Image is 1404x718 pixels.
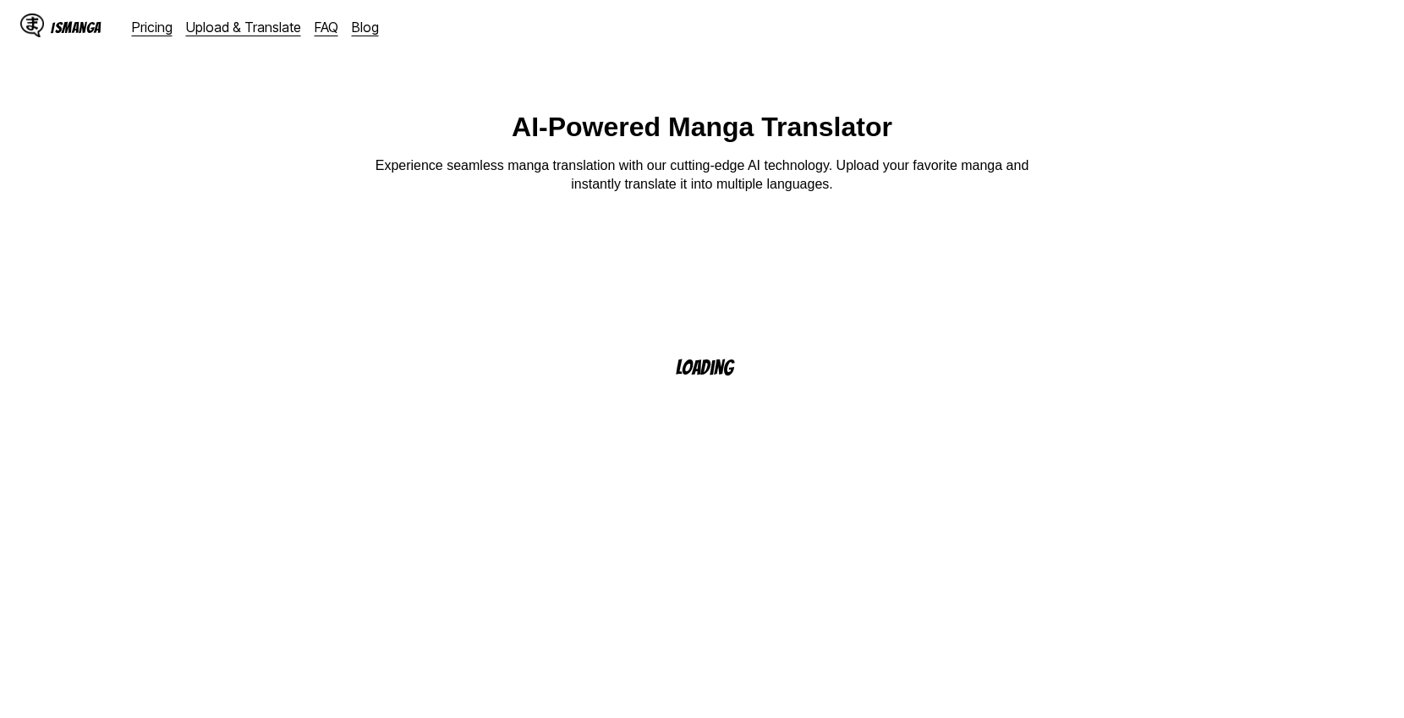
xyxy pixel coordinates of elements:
[676,357,755,378] p: Loading
[364,156,1040,195] p: Experience seamless manga translation with our cutting-edge AI technology. Upload your favorite m...
[186,19,301,36] a: Upload & Translate
[352,19,379,36] a: Blog
[512,112,892,143] h1: AI-Powered Manga Translator
[20,14,44,37] img: IsManga Logo
[20,14,132,41] a: IsManga LogoIsManga
[51,19,101,36] div: IsManga
[315,19,338,36] a: FAQ
[132,19,173,36] a: Pricing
